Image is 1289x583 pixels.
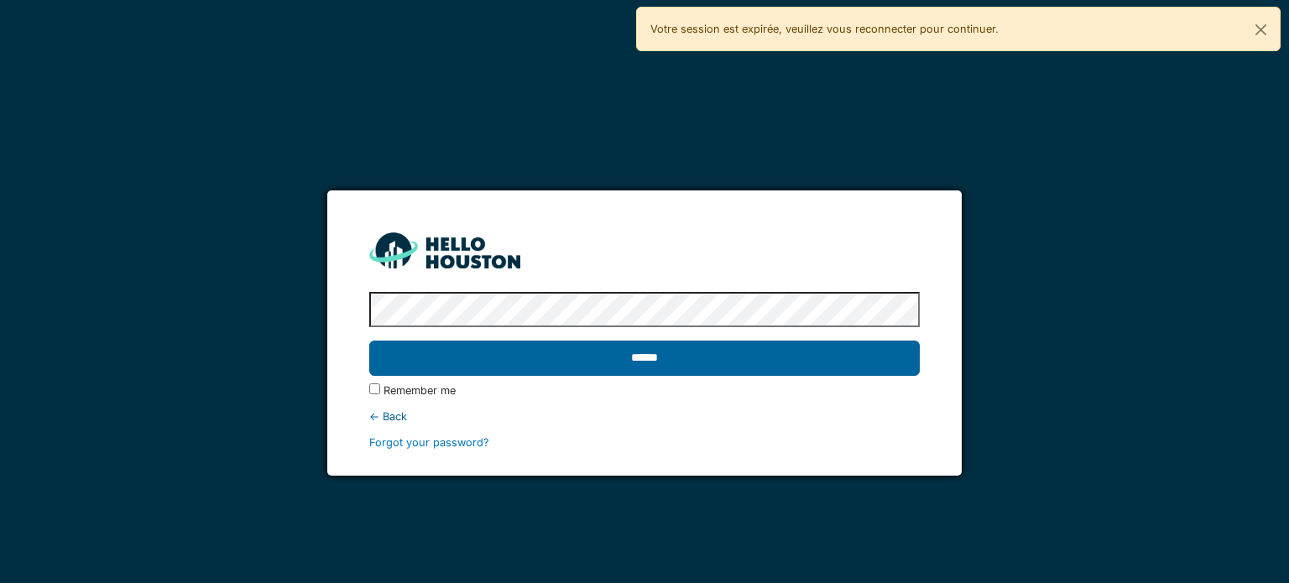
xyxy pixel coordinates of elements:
[636,7,1281,51] div: Votre session est expirée, veuillez vous reconnecter pour continuer.
[369,409,919,424] div: ← Back
[1242,8,1280,52] button: Close
[369,436,489,449] a: Forgot your password?
[384,383,456,398] label: Remember me
[369,232,520,268] img: HH_line-BYnF2_Hg.png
